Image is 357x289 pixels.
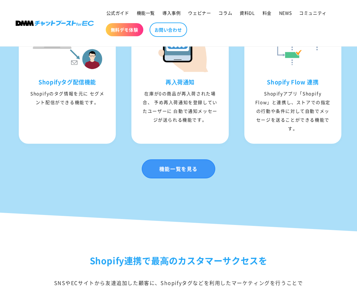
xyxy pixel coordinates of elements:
h2: Shopify連携で最⾼のカスタマーサクセスを [16,253,341,268]
a: コミュニティ [295,6,330,19]
a: 機能一覧 [133,6,159,19]
span: NEWS [279,10,292,16]
span: 公式ガイド [106,10,129,16]
span: お問い合わせ [155,27,182,32]
h3: Shopifyタグ配信機能 [20,78,114,86]
a: 機能一覧を見る [142,159,215,178]
span: 資料DL [240,10,255,16]
div: 在庫が0の商品が再⼊荷された場合、 予め再⼊荷通知を登録していたユーザーに ⾃動で通知メッセージが送られる機能です。 [133,89,227,124]
a: ウェビナー [184,6,215,19]
a: NEWS [275,6,295,19]
a: 料金 [259,6,275,19]
a: 資料DL [236,6,258,19]
h3: 再⼊荷通知 [133,78,227,86]
span: コミュニティ [299,10,327,16]
div: Shopifyのタグ情報を元に セグメント配信ができる機能です。 [20,89,114,107]
h3: Shopify Flow 連携 [246,78,340,86]
a: コラム [215,6,236,19]
a: 公式ガイド [103,6,133,19]
div: Shopifyアプリ「Shopify Flow」と連携し、ストアでの指定の行動や条件に対して自動でメッセージを送ることができる機能です。 [246,89,340,133]
img: 株式会社DMM Boost [16,21,94,26]
a: 無料デモ体験 [106,23,143,36]
span: 機能一覧 [137,10,155,16]
span: コラム [218,10,232,16]
span: 無料デモ体験 [111,27,138,32]
span: 導入事例 [162,10,181,16]
span: 料金 [263,10,272,16]
a: お問い合わせ [150,22,187,37]
a: 導入事例 [159,6,184,19]
span: ウェビナー [188,10,211,16]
